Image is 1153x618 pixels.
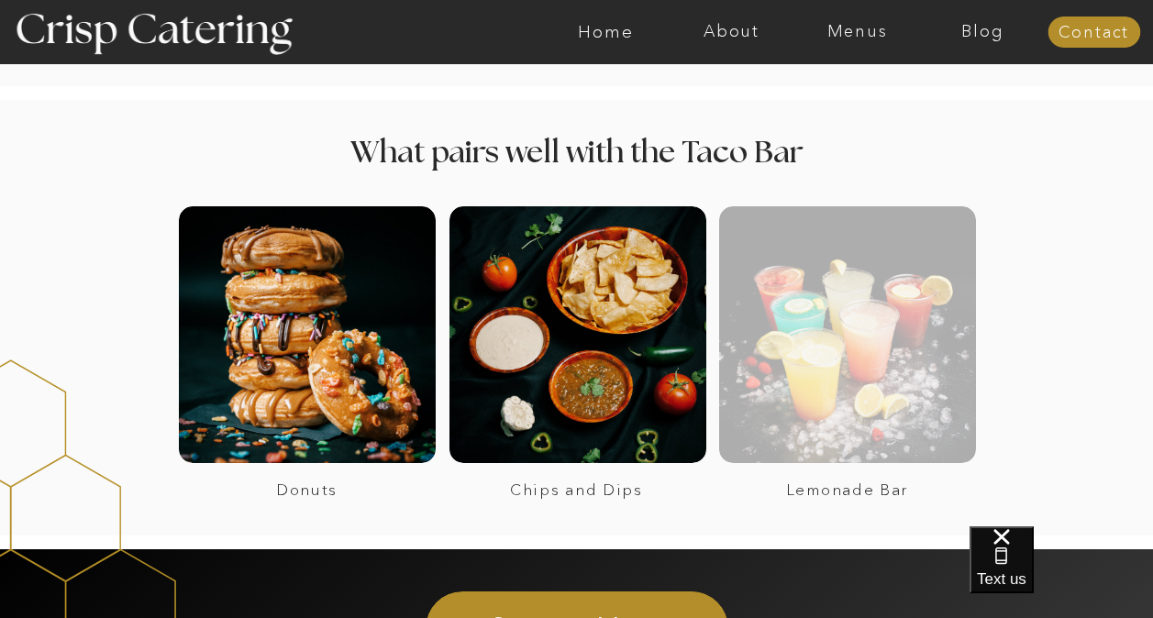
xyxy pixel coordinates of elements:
a: Chips and Dips [452,481,702,499]
a: Menus [794,23,920,41]
h2: What pairs well with the Taco Bar [237,138,918,173]
a: Contact [1048,24,1140,42]
a: Home [543,23,669,41]
iframe: podium webchat widget bubble [970,526,1153,618]
a: About [669,23,794,41]
a: Donuts [183,481,432,499]
a: Blog [920,23,1046,41]
a: Lemonade Bar [723,481,972,499]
